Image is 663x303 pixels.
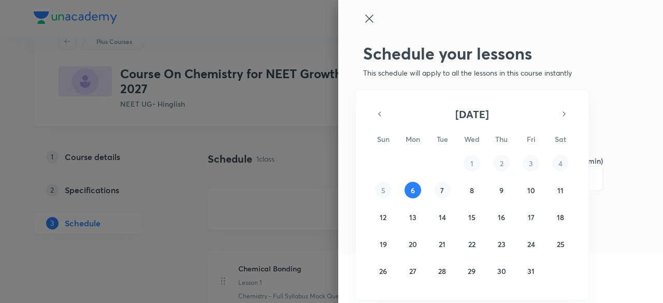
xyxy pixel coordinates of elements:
[381,185,385,195] abbr: October 5, 2025
[379,266,387,276] abbr: October 26, 2025
[439,212,446,222] abbr: October 14, 2025
[499,185,503,195] abbr: October 9, 2025
[375,182,392,198] button: October 5, 2025
[411,185,415,195] abbr: October 6, 2025
[377,134,390,144] abbr: Sunday
[558,158,563,168] abbr: October 4, 2025
[497,266,506,276] abbr: October 30, 2025
[380,212,386,222] abbr: October 12, 2025
[557,185,564,195] abbr: October 11, 2025
[527,239,535,249] abbr: October 24, 2025
[434,263,451,279] button: October 28, 2025
[493,263,510,279] button: October 30, 2025
[495,134,508,144] abbr: Thursday
[527,134,536,144] abbr: Friday
[380,239,387,249] abbr: October 19, 2025
[470,185,474,195] abbr: October 8, 2025
[555,134,566,144] abbr: Saturday
[405,182,421,198] button: October 6, 2025
[552,182,569,198] button: October 11, 2025
[468,212,475,222] abbr: October 15, 2025
[468,239,475,249] abbr: October 22, 2025
[440,185,444,195] abbr: October 7, 2025
[493,236,510,252] button: October 23, 2025
[434,182,451,198] button: October 7, 2025
[523,236,539,252] button: October 24, 2025
[498,212,505,222] abbr: October 16, 2025
[464,182,480,198] button: October 8, 2025
[552,209,569,225] button: October 18, 2025
[375,263,392,279] button: October 26, 2025
[405,209,421,225] button: October 13, 2025
[557,212,564,222] abbr: October 18, 2025
[523,155,539,171] button: October 3, 2025
[409,266,416,276] abbr: October 27, 2025
[523,263,539,279] button: October 31, 2025
[409,212,416,222] abbr: October 13, 2025
[455,107,489,121] span: [DATE]
[552,236,569,252] button: October 25, 2025
[529,158,533,168] abbr: October 3, 2025
[498,239,506,249] abbr: October 23, 2025
[387,107,557,121] button: [DATE]
[434,209,451,225] button: October 14, 2025
[528,212,535,222] abbr: October 17, 2025
[500,158,503,168] abbr: October 2, 2025
[464,209,480,225] button: October 15, 2025
[406,134,420,144] abbr: Monday
[439,239,445,249] abbr: October 21, 2025
[523,182,539,198] button: October 10, 2025
[493,182,510,198] button: October 9, 2025
[437,134,448,144] abbr: Tuesday
[375,236,392,252] button: October 19, 2025
[434,236,451,252] button: October 21, 2025
[405,263,421,279] button: October 27, 2025
[405,236,421,252] button: October 20, 2025
[464,134,480,144] abbr: Wednesday
[375,209,392,225] button: October 12, 2025
[470,158,473,168] abbr: October 1, 2025
[464,155,480,171] button: October 1, 2025
[464,263,480,279] button: October 29, 2025
[527,185,535,195] abbr: October 10, 2025
[523,209,539,225] button: October 17, 2025
[409,239,417,249] abbr: October 20, 2025
[557,239,565,249] abbr: October 25, 2025
[552,155,569,171] button: October 4, 2025
[464,236,480,252] button: October 22, 2025
[468,266,475,276] abbr: October 29, 2025
[527,266,535,276] abbr: October 31, 2025
[438,266,446,276] abbr: October 28, 2025
[493,155,510,171] button: October 2, 2025
[493,209,510,225] button: October 16, 2025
